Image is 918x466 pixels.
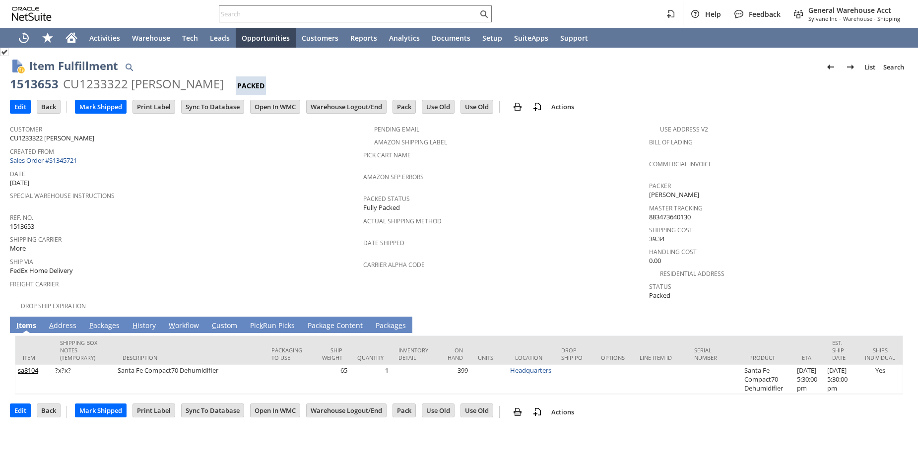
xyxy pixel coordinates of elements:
a: Created From [10,147,54,156]
h1: Item Fulfillment [29,58,118,74]
a: Search [879,59,908,75]
div: Shipping Box Notes (Temporary) [60,339,108,361]
span: FedEx Home Delivery [10,266,73,275]
span: Tech [182,33,198,43]
input: Pack [393,404,415,417]
a: Package Content [305,321,365,332]
a: Recent Records [12,28,36,48]
span: Warehouse [132,33,170,43]
input: Edit [10,404,30,417]
a: Support [554,28,594,48]
img: Next [845,61,856,73]
a: Headquarters [510,366,551,375]
a: Drop Ship Expiration [21,302,86,310]
input: Back [37,404,60,417]
div: Serial Number [694,346,734,361]
a: SuiteApps [508,28,554,48]
a: Handling Cost [649,248,697,256]
a: Shipping Carrier [10,235,62,244]
span: Fully Packed [363,203,400,212]
div: Quantity [357,354,384,361]
span: I [16,321,19,330]
span: H [132,321,137,330]
div: Inventory Detail [398,346,431,361]
a: Unrolled view on [890,319,902,331]
span: Packed [649,291,670,300]
span: Activities [89,33,120,43]
span: Analytics [389,33,420,43]
a: Master Tracking [649,204,703,212]
span: 39.34 [649,234,664,244]
input: Warehouse Logout/End [307,404,386,417]
span: SuiteApps [514,33,548,43]
a: Ship Via [10,258,33,266]
a: Bill Of Lading [649,138,693,146]
span: Feedback [749,9,781,19]
a: Commercial Invoice [649,160,712,168]
a: Actions [547,102,578,111]
input: Sync To Database [182,404,244,417]
div: Line Item ID [640,354,679,361]
span: e [398,321,402,330]
a: Items [14,321,39,332]
span: [PERSON_NAME] [649,190,699,200]
div: 1513653 [10,76,59,92]
a: Reports [344,28,383,48]
a: Address [47,321,79,332]
a: PickRun Picks [248,321,297,332]
div: Est. Ship Date [832,339,850,361]
div: Location [515,354,546,361]
div: Options [601,354,625,361]
div: Ship Weight [320,346,342,361]
span: 0.00 [649,256,661,266]
a: Use Address V2 [660,125,708,133]
a: Special Warehouse Instructions [10,192,115,200]
a: Freight Carrier [10,280,59,288]
input: Print Label [133,100,175,113]
input: Back [37,100,60,113]
a: Actual Shipping Method [363,217,442,225]
a: Leads [204,28,236,48]
input: Use Old [422,100,454,113]
span: Customers [302,33,338,43]
svg: Home [66,32,77,44]
a: Packages [373,321,408,332]
div: ETA [802,354,817,361]
span: [DATE] [10,178,29,188]
input: Sync To Database [182,100,244,113]
td: Santa Fe Compact70 Dehumidifier [115,365,264,394]
span: 883473640130 [649,212,691,222]
span: More [10,244,26,253]
span: Leads [210,33,230,43]
span: Setup [482,33,502,43]
input: Use Old [461,100,493,113]
a: Customer [10,125,42,133]
img: print.svg [512,406,524,418]
input: Use Old [422,404,454,417]
a: Packer [649,182,671,190]
a: Date [10,170,25,178]
input: Warehouse Logout/End [307,100,386,113]
td: 399 [439,365,470,394]
a: Shipping Cost [649,226,693,234]
input: Print Label [133,404,175,417]
span: Warehouse - Shipping [843,15,900,22]
a: sa8104 [18,366,38,375]
svg: logo [12,7,52,21]
a: Amazon Shipping Label [374,138,447,146]
a: Customers [296,28,344,48]
input: Pack [393,100,415,113]
td: ?x?x? [53,365,115,394]
a: Custom [209,321,240,332]
input: Mark Shipped [75,100,126,113]
a: Documents [426,28,476,48]
span: W [169,321,175,330]
div: Units [478,354,500,361]
a: Packed Status [363,195,410,203]
input: Open In WMC [251,404,300,417]
span: 1513653 [10,222,34,231]
a: Actions [547,407,578,416]
span: Help [705,9,721,19]
span: A [49,321,54,330]
div: CU1233322 [PERSON_NAME] [63,76,224,92]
